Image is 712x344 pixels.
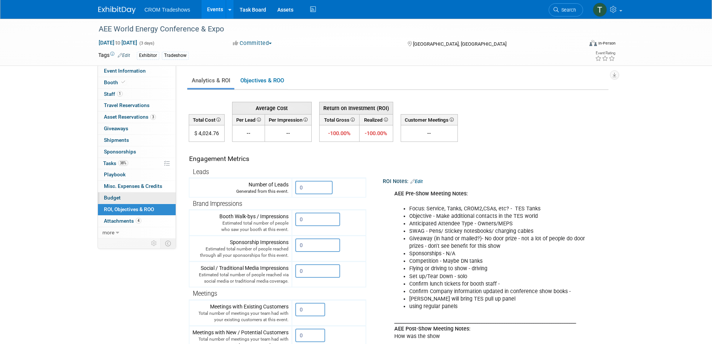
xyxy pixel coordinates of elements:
span: [GEOGRAPHIC_DATA], [GEOGRAPHIC_DATA] [413,41,506,47]
div: In-Person [598,40,616,46]
a: Giveaways [98,123,176,134]
li: Confirm Company information updated in conference show books - [409,288,594,295]
div: Social / Traditional Media Impressions [192,264,289,284]
li: Giveaway (in hand or mailed?)- No door prize - not a lot of people do door prizes - don't see ben... [409,235,594,250]
span: 3 [150,114,156,120]
div: Tradeshow [162,52,189,60]
span: -100.00% [365,130,387,137]
span: Shipments [104,137,129,143]
a: Misc. Expenses & Credits [98,181,176,192]
span: more [102,229,114,235]
a: Asset Reservations3 [98,112,176,123]
span: -- [247,130,250,136]
div: Meetings with Existing Customers [192,303,289,323]
a: more [98,227,176,238]
div: Sponsorship Impressions [192,238,289,259]
span: 38% [118,160,128,166]
th: Realized [360,114,393,125]
span: to [114,40,121,46]
th: Total Cost [189,114,224,125]
span: Event Information [104,68,146,74]
span: Sponsorships [104,149,136,155]
span: (3 days) [139,41,154,46]
div: -- [404,130,454,137]
a: Tasks38% [98,158,176,169]
li: Focus: Service, Tanks, CROM2,CSAs, etc? - TES Tanks [409,205,594,213]
span: Meetings [193,290,217,297]
a: Budget [98,192,176,204]
span: Staff [104,91,123,97]
td: $ 4,024.76 [189,125,224,142]
span: Booth [104,79,127,85]
td: Tags [98,51,130,60]
a: Travel Reservations [98,100,176,111]
a: Objectives & ROO [236,73,288,88]
th: Customer Meetings [401,114,457,125]
img: Format-Inperson.png [589,40,597,46]
td: Toggle Event Tabs [160,238,176,248]
div: Exhibitor [137,52,159,60]
span: -- [286,130,290,136]
li: Competition - Maybe DN tanks [409,258,594,265]
img: ExhibitDay [98,6,136,14]
img: Tod Green [593,3,607,17]
li: [PERSON_NAME] will bring TES pull up panel [409,295,594,303]
div: Booth Walk-bys / Impressions [192,213,289,233]
b: AEE Pre-Show Meeting Notes: [394,191,468,204]
div: Estimated total number of people who saw your booth at this event. [192,220,289,233]
div: Estimated total number of people reached via social media or traditional media coverage. [192,272,289,284]
div: Event Rating [595,51,615,55]
li: Set up/Tear Down - solo [409,273,594,280]
span: -100.00% [328,130,351,137]
span: CROM Tradeshows [145,7,190,13]
span: [DATE] [DATE] [98,39,138,46]
span: Giveaways [104,125,128,131]
div: Estimated total number of people reached through all your sponsorships for this event. [192,246,289,259]
div: Event Format [539,39,616,50]
li: using regular panels [409,303,594,310]
span: Travel Reservations [104,102,150,108]
span: Playbook [104,171,126,177]
li: Anticipated Attendee Type - Owners/MEPS [409,220,594,228]
span: 1 [117,91,123,97]
div: ROI Notes: [383,176,612,185]
span: Leads [193,168,209,176]
a: Shipments [98,135,176,146]
span: Misc. Expenses & Credits [104,183,162,189]
li: Objective - Make additional contacts in the TES world [409,213,594,220]
a: Attachments4 [98,216,176,227]
span: ROI, Objectives & ROO [104,206,154,212]
div: Total number of meetings your team had with your existing customers at this event. [192,310,289,323]
b: _________________________________________________________________________________ AEE Post-Show M... [394,318,576,332]
div: Generated from this event. [192,188,289,195]
li: SWAG - Pens/ Stickey notesbooks/ charging cables [409,228,594,235]
th: Per Impression [265,114,311,125]
a: Event Information [98,66,176,77]
a: Playbook [98,169,176,180]
span: Asset Reservations [104,114,156,120]
a: Analytics & ROI [187,73,234,88]
th: Total Gross [319,114,360,125]
div: Engagement Metrics [189,154,363,164]
a: Booth [98,77,176,88]
td: Personalize Event Tab Strip [148,238,161,248]
li: Confirm lunch tickets for booth staff - [409,280,594,288]
span: Attachments [104,218,141,224]
div: AEE World Energy Conference & Expo [96,22,572,36]
span: Brand Impressions [193,200,242,207]
span: Tasks [103,160,128,166]
li: Flying or driving to show - driving [409,265,594,273]
th: Average Cost [232,102,311,114]
span: Budget [104,195,121,201]
i: Booth reservation complete [121,80,125,84]
th: Return on Investment (ROI) [319,102,393,114]
li: Sponsorships - N/A [409,250,594,258]
a: ROI, Objectives & ROO [98,204,176,215]
a: Staff1 [98,89,176,100]
a: Edit [410,179,423,184]
a: Search [549,3,583,16]
button: Committed [230,39,275,47]
a: Sponsorships [98,146,176,158]
span: Search [559,7,576,13]
div: Number of Leads [192,181,289,195]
